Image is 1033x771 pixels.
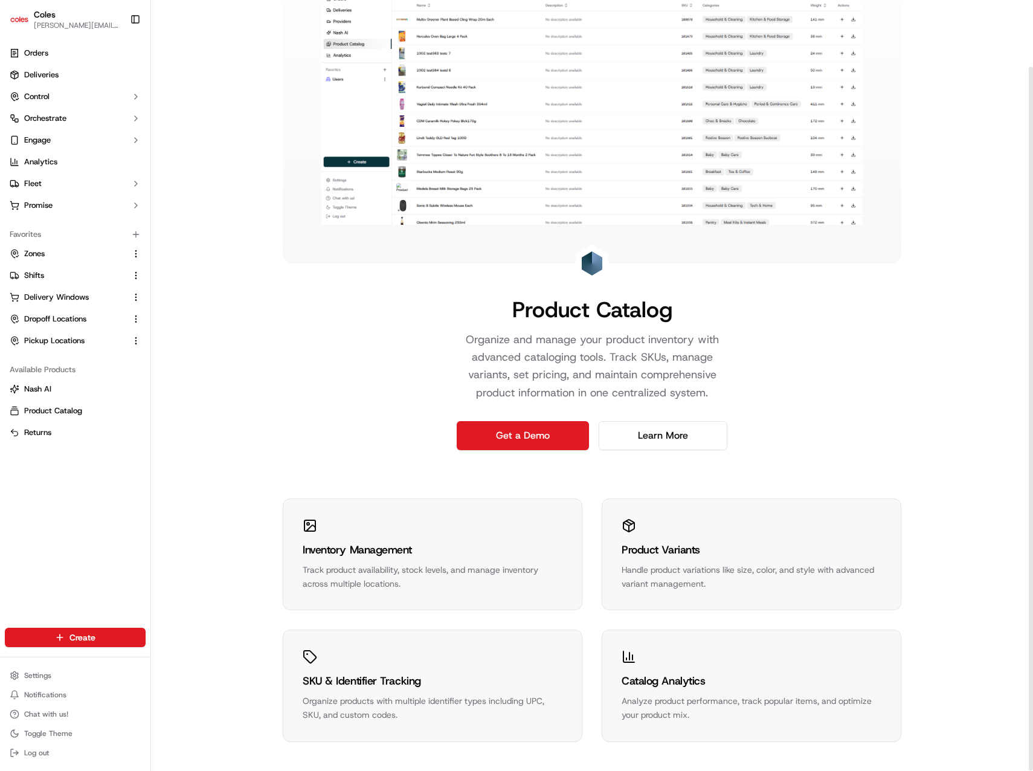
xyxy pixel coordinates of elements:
[599,421,727,450] a: Learn More
[24,427,51,438] span: Returns
[102,176,112,186] div: 💻
[10,270,126,281] a: Shifts
[457,421,589,450] a: Get a Demo
[24,48,48,59] span: Orders
[24,384,51,395] span: Nash AI
[34,8,56,21] button: Coles
[24,69,59,80] span: Deliveries
[5,628,146,647] button: Create
[303,694,562,722] div: Organize products with multiple identifier types including UPC, SKU, and custom codes.
[24,175,92,187] span: Knowledge Base
[12,12,36,36] img: Nash
[303,673,562,689] div: SKU & Identifier Tracking
[10,10,29,29] img: Coles
[10,427,141,438] a: Returns
[5,131,146,150] button: Engage
[622,563,881,591] div: Handle product variations like size, color, and style with advanced variant management.
[24,200,53,211] span: Promise
[24,135,51,146] span: Engage
[5,744,146,761] button: Log out
[12,176,22,186] div: 📗
[10,384,141,395] a: Nash AI
[24,748,49,758] span: Log out
[303,563,562,591] div: Track product availability, stock levels, and manage inventory across multiple locations.
[10,314,126,324] a: Dropoff Locations
[512,297,672,321] h1: Product Catalog
[5,423,146,442] button: Returns
[5,667,146,684] button: Settings
[24,91,50,102] span: Control
[7,170,97,192] a: 📗Knowledge Base
[69,631,95,644] span: Create
[5,196,146,215] button: Promise
[41,115,198,127] div: Start new chat
[5,152,146,172] a: Analytics
[5,725,146,742] button: Toggle Theme
[5,244,146,263] button: Zones
[24,270,44,281] span: Shifts
[31,78,217,91] input: Got a question? Start typing here...
[24,292,89,303] span: Delivery Windows
[5,65,146,85] a: Deliveries
[580,251,604,276] img: Landing Page Icon
[5,686,146,703] button: Notifications
[12,48,220,68] p: Welcome 👋
[10,405,141,416] a: Product Catalog
[24,690,66,700] span: Notifications
[10,335,126,346] a: Pickup Locations
[24,729,72,738] span: Toggle Theme
[5,379,146,399] button: Nash AI
[24,156,57,167] span: Analytics
[24,248,45,259] span: Zones
[5,360,146,379] div: Available Products
[5,5,125,34] button: ColesColes[PERSON_NAME][EMAIL_ADDRESS][PERSON_NAME][PERSON_NAME][DOMAIN_NAME]
[5,225,146,244] div: Favorites
[120,205,146,214] span: Pylon
[5,288,146,307] button: Delivery Windows
[303,541,562,558] div: Inventory Management
[24,709,68,719] span: Chat with us!
[5,174,146,193] button: Fleet
[437,331,747,402] p: Organize and manage your product inventory with advanced cataloging tools. Track SKUs, manage var...
[24,335,85,346] span: Pickup Locations
[24,113,66,124] span: Orchestrate
[114,175,194,187] span: API Documentation
[622,694,881,722] div: Analyze product performance, track popular items, and optimize your product mix.
[10,292,126,303] a: Delivery Windows
[5,266,146,285] button: Shifts
[34,21,120,30] button: [PERSON_NAME][EMAIL_ADDRESS][PERSON_NAME][PERSON_NAME][DOMAIN_NAME]
[85,204,146,214] a: Powered byPylon
[24,405,82,416] span: Product Catalog
[5,87,146,106] button: Control
[5,331,146,350] button: Pickup Locations
[97,170,199,192] a: 💻API Documentation
[24,314,86,324] span: Dropoff Locations
[5,706,146,723] button: Chat with us!
[5,401,146,421] button: Product Catalog
[24,671,51,680] span: Settings
[10,248,126,259] a: Zones
[12,115,34,137] img: 1736555255976-a54dd68f-1ca7-489b-9aae-adbdc363a1c4
[622,673,881,689] div: Catalog Analytics
[205,119,220,134] button: Start new chat
[24,178,42,189] span: Fleet
[5,309,146,329] button: Dropoff Locations
[622,541,881,558] div: Product Variants
[5,44,146,63] a: Orders
[41,127,153,137] div: We're available if you need us!
[5,109,146,128] button: Orchestrate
